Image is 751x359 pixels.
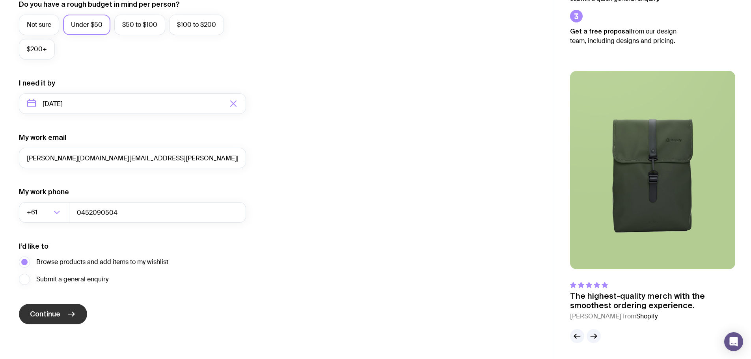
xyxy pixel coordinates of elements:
[19,148,246,168] input: you@email.com
[36,257,168,267] span: Browse products and add items to my wishlist
[63,15,110,35] label: Under $50
[570,312,735,321] cite: [PERSON_NAME] from
[19,39,55,60] label: $200+
[570,28,631,35] strong: Get a free proposal
[19,242,48,251] label: I’d like to
[19,78,55,88] label: I need it by
[27,202,39,223] span: +61
[69,202,246,223] input: 0400123456
[114,15,165,35] label: $50 to $100
[724,332,743,351] div: Open Intercom Messenger
[19,133,66,142] label: My work email
[19,93,246,114] input: Select a target date
[39,202,51,223] input: Search for option
[19,202,69,223] div: Search for option
[570,26,688,46] p: from our design team, including designs and pricing.
[19,304,87,324] button: Continue
[19,187,69,197] label: My work phone
[570,291,735,310] p: The highest-quality merch with the smoothest ordering experience.
[30,309,60,319] span: Continue
[169,15,224,35] label: $100 to $200
[19,15,59,35] label: Not sure
[36,275,108,284] span: Submit a general enquiry
[636,312,658,320] span: Shopify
